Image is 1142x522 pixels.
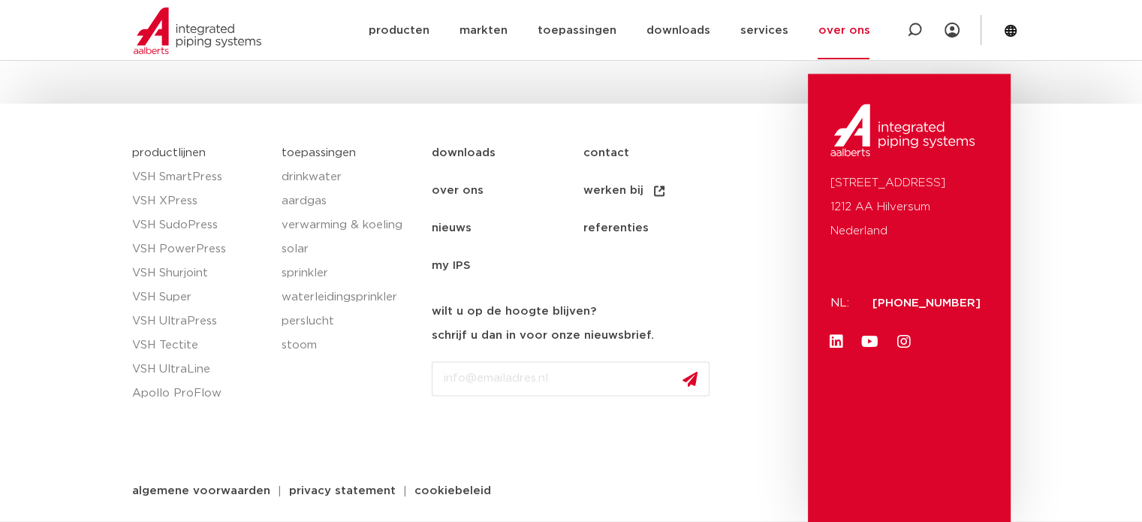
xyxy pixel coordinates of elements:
[432,134,800,285] nav: Menu
[403,484,502,496] a: cookiebeleid
[414,484,491,496] span: cookiebeleid
[282,147,356,158] a: toepassingen
[583,134,734,172] a: contact
[583,172,734,210] a: werken bij
[432,134,583,172] a: downloads
[368,2,869,59] nav: Menu
[537,2,616,59] a: toepassingen
[282,261,417,285] a: sprinkler
[740,2,788,59] a: services
[432,361,710,396] input: info@emailadres.nl
[132,358,267,382] a: VSH UltraLine
[432,330,654,341] strong: schrijf u dan in voor onze nieuwsbrief.
[459,2,507,59] a: markten
[132,382,267,406] a: Apollo ProFlow
[432,306,596,317] strong: wilt u op de hoogte blijven?
[282,237,417,261] a: solar
[282,309,417,333] a: perslucht
[818,2,869,59] a: over ons
[132,309,267,333] a: VSH UltraPress
[121,484,282,496] a: algemene voorwaarden
[872,297,981,309] a: [PHONE_NUMBER]
[132,213,267,237] a: VSH SudoPress
[682,371,698,387] img: send.svg
[432,408,660,466] iframe: reCAPTCHA
[132,333,267,358] a: VSH Tectite
[830,291,854,315] p: NL:
[132,261,267,285] a: VSH Shurjoint
[132,189,267,213] a: VSH XPress
[132,285,267,309] a: VSH Super
[132,165,267,189] a: VSH SmartPress
[289,484,396,496] span: privacy statement
[132,147,206,158] a: productlijnen
[282,285,417,309] a: waterleidingsprinkler
[132,484,270,496] span: algemene voorwaarden
[368,2,429,59] a: producten
[432,172,583,210] a: over ons
[132,237,267,261] a: VSH PowerPress
[282,165,417,189] a: drinkwater
[282,213,417,237] a: verwarming & koeling
[432,210,583,247] a: nieuws
[830,171,988,243] p: [STREET_ADDRESS] 1212 AA Hilversum Nederland
[583,210,734,247] a: referenties
[278,484,407,496] a: privacy statement
[282,333,417,358] a: stoom
[282,189,417,213] a: aardgas
[646,2,710,59] a: downloads
[432,247,583,285] a: my IPS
